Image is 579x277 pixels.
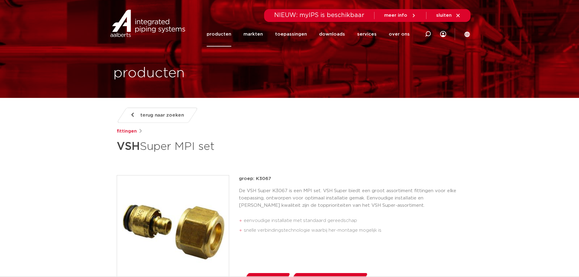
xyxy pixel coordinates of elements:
a: markten [243,22,263,47]
span: sluiten [436,13,452,18]
a: fittingen [117,128,137,135]
div: my IPS [440,22,446,47]
span: NIEUW: myIPS is beschikbaar [274,12,364,18]
a: sluiten [436,13,461,18]
a: terug naar zoeken [116,108,198,123]
span: meer info [384,13,407,18]
p: groep: K3067 [239,175,463,182]
a: meer info [384,13,416,18]
span: terug naar zoeken [140,110,184,120]
li: snelle verbindingstechnologie waarbij her-montage mogelijk is [244,226,463,235]
p: De VSH Super K3067 is een MPI set. VSH Super biedt een groot assortiment fittingen voor elke toep... [239,187,463,209]
li: eenvoudige installatie met standaard gereedschap [244,216,463,226]
a: downloads [319,22,345,47]
a: services [357,22,377,47]
a: over ons [389,22,410,47]
h1: producten [113,64,185,83]
a: toepassingen [275,22,307,47]
a: producten [207,22,231,47]
nav: Menu [207,22,410,47]
strong: VSH [117,141,140,152]
h1: Super MPI set [117,137,345,156]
